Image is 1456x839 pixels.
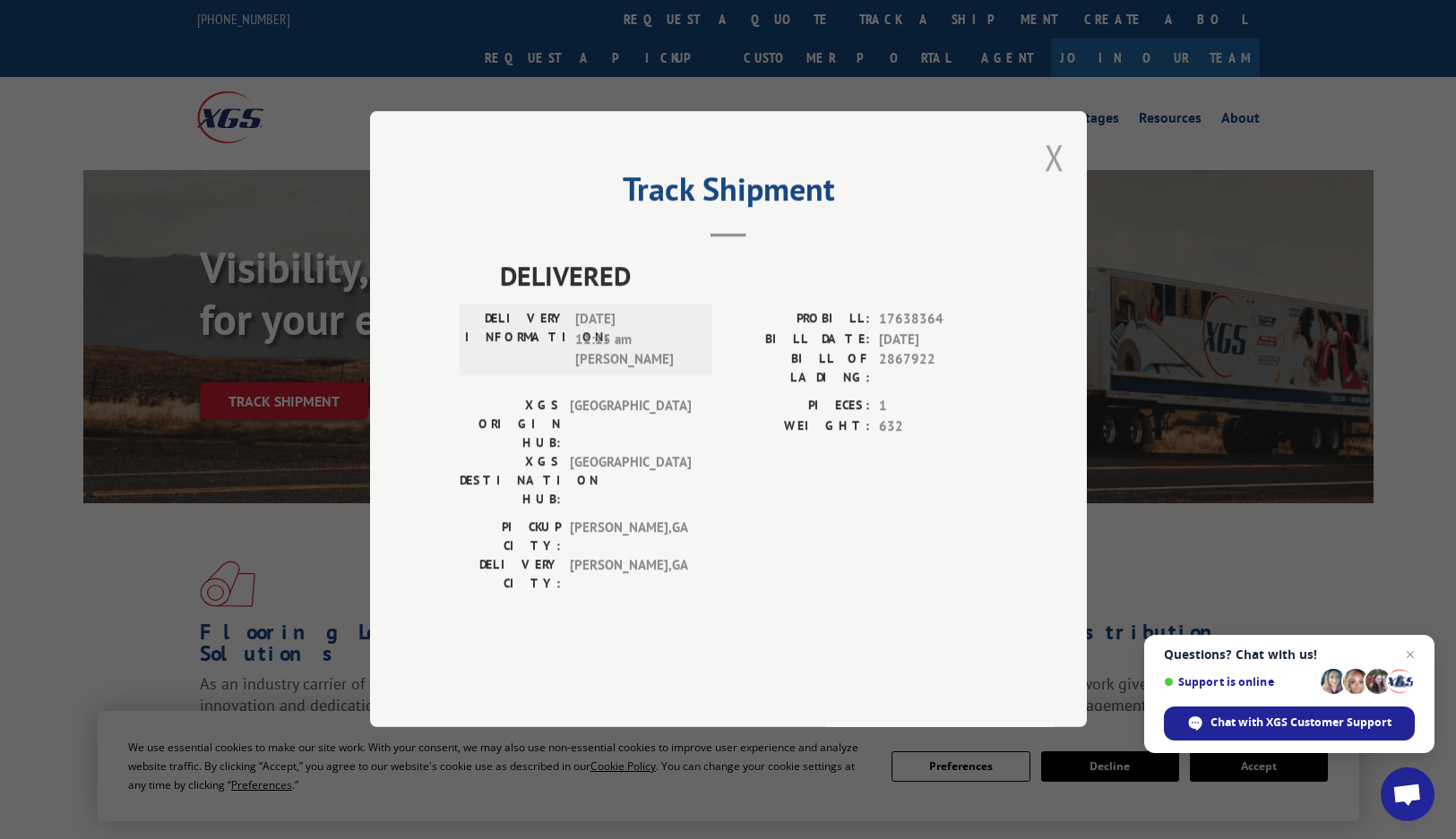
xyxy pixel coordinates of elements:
[575,310,696,371] span: [DATE] 11:15 am [PERSON_NAME]
[465,310,566,371] label: DELIVERY INFORMATION:
[728,397,870,417] label: PIECES:
[728,310,870,330] label: PROBILL:
[879,310,997,330] span: 17638364
[1164,675,1314,689] span: Support is online
[460,453,561,509] label: XGS DESTINATION HUB:
[1210,715,1391,731] span: Chat with XGS Customer Support
[728,330,870,350] label: BILL DATE:
[1164,706,1415,741] div: Chat with XGS Customer Support
[879,416,997,437] span: 632
[460,518,561,556] label: PICKUP CITY:
[570,453,691,509] span: [GEOGRAPHIC_DATA]
[879,350,997,388] span: 2867922
[1381,767,1434,821] div: Open chat
[879,330,997,350] span: [DATE]
[500,256,997,296] span: DELIVERED
[879,397,997,417] span: 1
[570,397,691,453] span: [GEOGRAPHIC_DATA]
[728,416,870,437] label: WEIGHT:
[570,518,691,556] span: [PERSON_NAME] , GA
[460,397,561,453] label: XGS ORIGIN HUB:
[1400,644,1421,665] span: Close chat
[570,556,691,594] span: [PERSON_NAME] , GA
[460,176,997,210] h2: Track Shipment
[1164,647,1415,662] span: Questions? Chat with us!
[460,556,561,594] label: DELIVERY CITY:
[728,350,870,388] label: BILL OF LADING:
[1045,133,1064,181] button: Close modal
